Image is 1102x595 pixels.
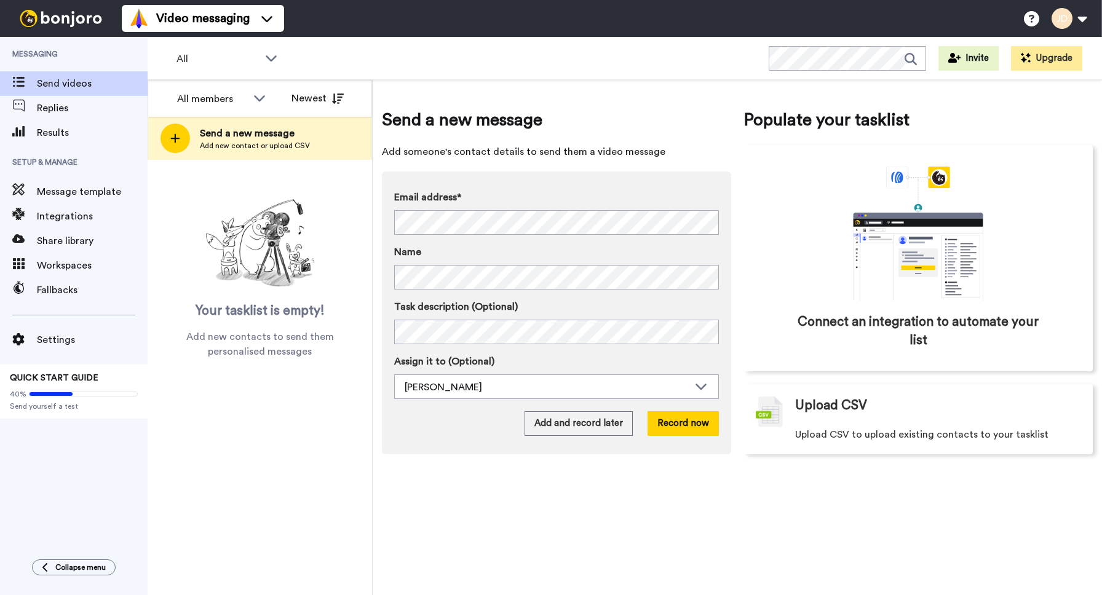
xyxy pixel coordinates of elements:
img: vm-color.svg [129,9,149,28]
span: Settings [37,333,148,347]
span: Add someone's contact details to send them a video message [382,144,731,159]
span: QUICK START GUIDE [10,374,98,382]
button: Newest [282,86,353,111]
span: Add new contact or upload CSV [200,141,310,151]
img: bj-logo-header-white.svg [15,10,107,27]
span: Replies [37,101,148,116]
button: Add and record later [525,411,633,436]
span: Upload CSV [795,396,867,415]
span: Send videos [37,76,148,91]
span: 40% [10,389,26,399]
button: Invite [938,46,999,71]
span: All [176,52,259,66]
img: csv-grey.png [756,396,783,427]
span: Send yourself a test [10,401,138,411]
label: Task description (Optional) [394,299,719,314]
span: Add new contacts to send them personalised messages [166,329,354,359]
span: Send a new message [382,108,731,132]
span: Connect an integration to automate your list [796,313,1041,350]
span: Populate your tasklist [743,108,1093,132]
span: Your tasklist is empty! [196,302,325,320]
div: [PERSON_NAME] [405,380,689,395]
span: Video messaging [156,10,250,27]
span: Fallbacks [37,283,148,297]
span: Workspaces [37,258,148,273]
span: Send a new message [200,126,310,141]
span: Name [394,245,421,259]
button: Upgrade [1011,46,1082,71]
span: Integrations [37,209,148,224]
button: Collapse menu [32,559,116,575]
div: All members [177,92,247,106]
label: Assign it to (Optional) [394,354,719,369]
button: Record now [648,411,719,436]
img: ready-set-action.png [199,194,322,293]
span: Message template [37,184,148,199]
label: Email address* [394,190,719,205]
span: Results [37,125,148,140]
div: animation [826,167,1010,301]
span: Upload CSV to upload existing contacts to your tasklist [795,427,1048,442]
span: Share library [37,234,148,248]
span: Collapse menu [55,562,106,572]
